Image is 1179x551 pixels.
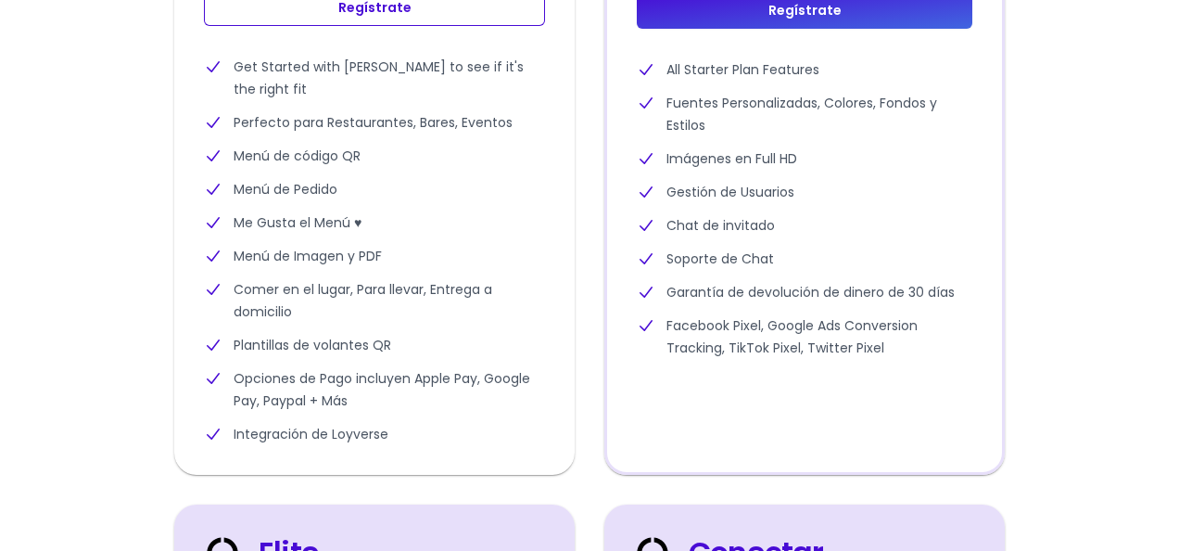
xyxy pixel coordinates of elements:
li: Menú de Pedido [204,178,545,200]
li: Gestión de Usuarios [637,181,972,203]
li: Plantillas de volantes QR [204,334,545,356]
li: Integración de Loyverse [204,423,545,445]
li: Menú de Imagen y PDF [204,245,545,267]
li: Chat de invitado [637,214,972,237]
li: Perfecto para Restaurantes, Bares, Eventos [204,111,545,134]
li: Get Started with [PERSON_NAME] to see if it's the right fit [204,56,545,100]
li: Menú de código QR [204,145,545,167]
li: Facebook Pixel, Google Ads Conversion Tracking, TikTok Pixel, Twitter Pixel [637,314,972,359]
li: Garantía de devolución de dinero de 30 días [637,281,972,303]
li: Me Gusta el Menú ♥ [204,211,545,234]
li: Imágenes en Full HD [637,147,972,170]
li: Comer en el lugar, Para llevar, Entrega a domicilio [204,278,545,323]
li: Soporte de Chat [637,248,972,270]
li: Fuentes Personalizadas, Colores, Fondos y Estilos [637,92,972,136]
li: Opciones de Pago incluyen Apple Pay, Google Pay, Paypal + Más [204,367,545,412]
li: All Starter Plan Features [637,58,972,81]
